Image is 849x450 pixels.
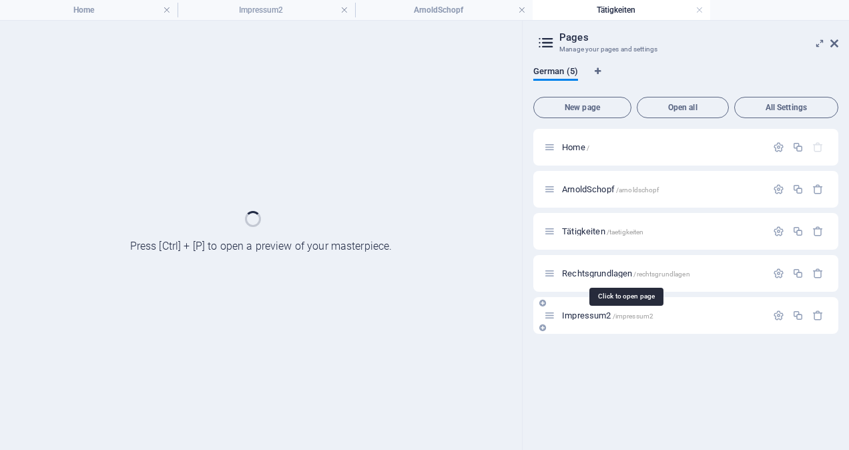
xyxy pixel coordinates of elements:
[558,143,766,152] div: Home/
[533,63,578,82] span: German (5)
[559,31,838,43] h2: Pages
[558,311,766,320] div: Impressum2/impressum2
[734,97,838,118] button: All Settings
[355,3,533,17] h4: ArnoldSchopf
[178,3,355,17] h4: Impressum2
[607,228,644,236] span: /taetigkeiten
[773,226,784,237] div: Settings
[792,142,804,153] div: Duplicate
[533,3,710,17] h4: Tätigkeiten
[562,142,589,152] span: Click to open page
[643,103,723,111] span: Open all
[637,97,729,118] button: Open all
[812,310,824,321] div: Remove
[633,270,689,278] span: /rechtsgrundlagen
[773,142,784,153] div: Settings
[613,312,654,320] span: /impressum2
[533,66,838,91] div: Language Tabs
[812,184,824,195] div: Remove
[533,97,631,118] button: New page
[792,268,804,279] div: Duplicate
[558,227,766,236] div: Tätigkeiten/taetigkeiten
[812,268,824,279] div: Remove
[773,268,784,279] div: Settings
[539,103,625,111] span: New page
[792,310,804,321] div: Duplicate
[562,268,690,278] span: Rechtsgrundlagen
[812,226,824,237] div: Remove
[616,186,659,194] span: /arnoldschopf
[558,269,766,278] div: Rechtsgrundlagen/rechtsgrundlagen
[740,103,832,111] span: All Settings
[773,184,784,195] div: Settings
[773,310,784,321] div: Settings
[792,226,804,237] div: Duplicate
[792,184,804,195] div: Duplicate
[562,226,643,236] span: Click to open page
[562,310,653,320] span: Click to open page
[587,144,589,152] span: /
[558,185,766,194] div: ArnoldSchopf/arnoldschopf
[559,43,812,55] h3: Manage your pages and settings
[562,184,659,194] span: Click to open page
[812,142,824,153] div: The startpage cannot be deleted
